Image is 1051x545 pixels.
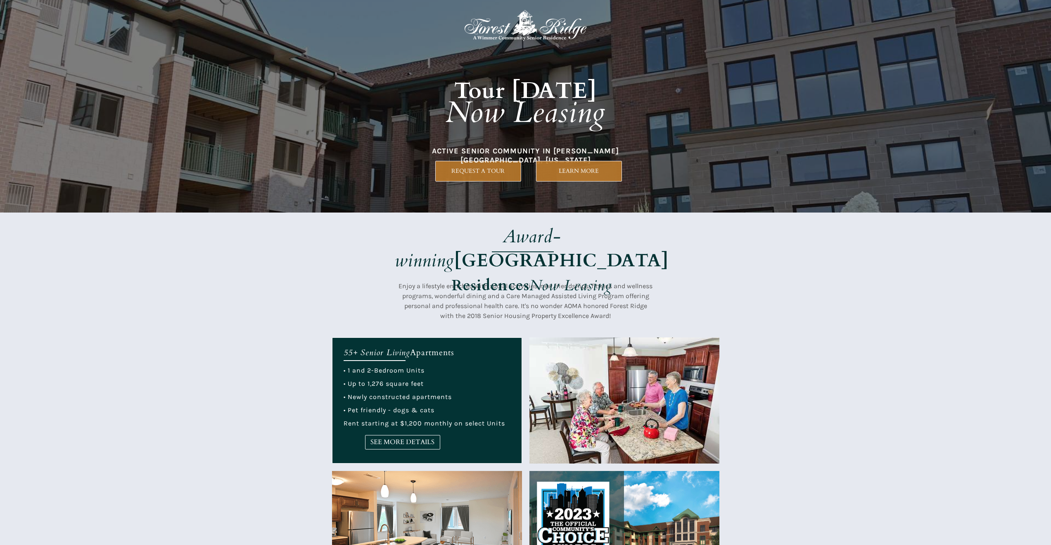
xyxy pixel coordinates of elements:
span: Rent starting at $1,200 monthly on select Units [344,419,505,427]
span: • Pet friendly - dogs & cats [344,406,434,414]
strong: Tour [DATE] [454,76,597,106]
span: Apartments [410,347,454,358]
span: • 1 and 2-Bedroom Units [344,366,425,374]
a: REQUEST A TOUR [435,161,521,182]
span: REQUEST A TOUR [436,167,521,174]
em: 55+ Senior Living [344,347,410,358]
span: • Newly constructed apartments [344,393,452,401]
strong: [GEOGRAPHIC_DATA] [454,248,669,273]
span: LEARN MORE [536,167,622,174]
em: Award-winning [395,224,561,273]
a: LEARN MORE [536,161,622,182]
span: ACTIVE SENIOR COMMUNITY IN [PERSON_NAME][GEOGRAPHIC_DATA], [US_STATE] [432,146,619,165]
em: Now Leasing [529,275,612,296]
strong: Residences [452,275,529,296]
span: SEE MORE DETAILS [365,438,440,446]
a: SEE MORE DETAILS [365,435,440,449]
em: Now Leasing [446,93,605,133]
span: • Up to 1,276 square feet [344,380,424,387]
